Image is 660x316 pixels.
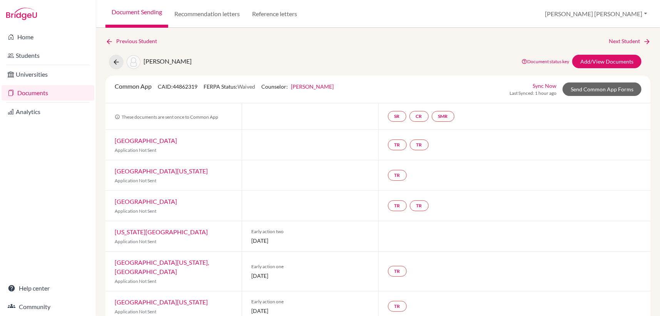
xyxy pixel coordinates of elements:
span: CAID: 44862319 [158,83,197,90]
a: Send Common App Forms [563,82,642,96]
a: Help center [2,281,94,296]
a: TR [388,200,407,211]
a: [PERSON_NAME] [291,83,334,90]
a: Analytics [2,104,94,119]
span: FERPA Status: [204,83,255,90]
a: TR [388,301,407,312]
span: Early action one [251,263,369,270]
a: Universities [2,67,94,82]
span: Early action two [251,228,369,235]
a: Community [2,299,94,314]
span: Last Synced: 1 hour ago [510,90,556,97]
span: Common App [115,82,152,90]
a: Document status key [521,59,569,64]
a: SMR [432,111,454,122]
a: SR [388,111,406,122]
span: [PERSON_NAME] [144,57,192,65]
span: Application Not Sent [115,178,156,183]
a: CR [409,111,429,122]
a: Home [2,29,94,45]
a: TR [388,170,407,181]
span: Application Not Sent [115,278,156,284]
span: Application Not Sent [115,208,156,214]
span: Application Not Sent [115,147,156,153]
a: Previous Student [105,37,163,45]
a: TR [410,200,429,211]
span: Waived [237,83,255,90]
button: [PERSON_NAME] [PERSON_NAME] [542,7,651,21]
a: Documents [2,85,94,101]
a: TR [410,140,429,150]
a: [GEOGRAPHIC_DATA] [115,198,177,205]
a: Next Student [609,37,651,45]
span: These documents are sent once to Common App [115,114,218,120]
a: [US_STATE][GEOGRAPHIC_DATA] [115,228,208,235]
a: Students [2,48,94,63]
span: [DATE] [251,272,369,280]
a: [GEOGRAPHIC_DATA] [115,137,177,144]
span: Application Not Sent [115,309,156,314]
img: Bridge-U [6,8,37,20]
a: TR [388,140,407,150]
a: TR [388,266,407,277]
a: Add/View Documents [572,55,642,68]
a: [GEOGRAPHIC_DATA][US_STATE] [115,298,208,306]
span: Early action one [251,298,369,305]
a: [GEOGRAPHIC_DATA][US_STATE], [GEOGRAPHIC_DATA] [115,259,209,275]
span: Counselor: [261,83,334,90]
span: [DATE] [251,237,369,245]
span: [DATE] [251,307,369,315]
a: [GEOGRAPHIC_DATA][US_STATE] [115,167,208,175]
span: Application Not Sent [115,239,156,244]
a: Sync Now [533,82,556,90]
